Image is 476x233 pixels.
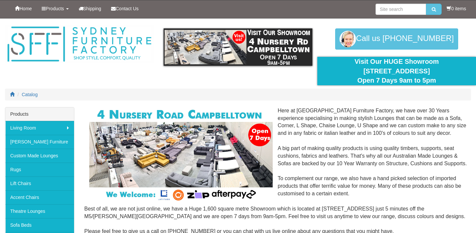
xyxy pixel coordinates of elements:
[5,135,74,149] a: [PERSON_NAME] Furniture
[376,4,426,15] input: Site search
[20,6,32,11] span: Home
[37,0,73,17] a: Products
[5,218,74,232] a: Sofa Beds
[5,176,74,190] a: Lift Chairs
[5,121,74,135] a: Living Room
[10,0,37,17] a: Home
[46,6,64,11] span: Products
[164,28,312,66] img: showroom.gif
[322,57,471,85] div: Visit Our HUGE Showroom [STREET_ADDRESS] Open 7 Days 9am to 5pm
[106,0,143,17] a: Contact Us
[5,25,154,63] img: Sydney Furniture Factory
[447,5,466,12] li: 0 items
[5,149,74,163] a: Custom Made Lounges
[116,6,139,11] span: Contact Us
[5,190,74,204] a: Accent Chairs
[5,204,74,218] a: Theatre Lounges
[5,163,74,176] a: Rugs
[22,92,38,97] a: Catalog
[83,6,101,11] span: Shipping
[5,107,74,121] div: Products
[89,107,273,203] img: Corner Modular Lounges
[74,0,106,17] a: Shipping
